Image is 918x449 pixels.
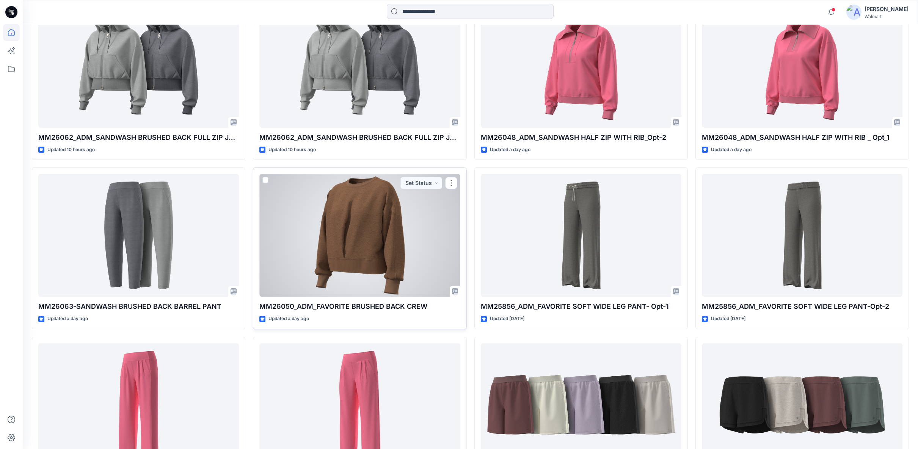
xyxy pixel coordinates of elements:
a: MM25856_ADM_FAVORITE SOFT WIDE LEG PANT- Opt-1 [481,174,681,297]
p: Updated a day ago [490,146,530,154]
a: MM26063-SANDWASH BRUSHED BACK BARREL PANT [38,174,239,297]
p: Updated 10 hours ago [268,146,316,154]
p: MM26048_ADM_SANDWASH HALF ZIP WITH RIB _ Opt_1 [702,132,902,143]
p: Updated [DATE] [711,315,745,323]
a: MM26062_ADM_SANDWASH BRUSHED BACK FULL ZIP JACKET OPT-1 [259,5,460,128]
p: MM25856_ADM_FAVORITE SOFT WIDE LEG PANT- Opt-1 [481,301,681,312]
p: MM26048_ADM_SANDWASH HALF ZIP WITH RIB_Opt-2 [481,132,681,143]
p: MM26062_ADM_SANDWASH BRUSHED BACK FULL ZIP JACKET OPT-1 [259,132,460,143]
p: MM26062_ADM_SANDWASH BRUSHED BACK FULL ZIP JACKET OPT-2 [38,132,239,143]
p: Updated 10 hours ago [47,146,95,154]
p: Updated a day ago [47,315,88,323]
a: MM26048_ADM_SANDWASH HALF ZIP WITH RIB _ Opt_1 [702,5,902,128]
p: Updated [DATE] [490,315,524,323]
p: Updated a day ago [711,146,752,154]
img: avatar [846,5,862,20]
p: MM26050_ADM_FAVORITE BRUSHED BACK CREW [259,301,460,312]
p: Updated a day ago [268,315,309,323]
p: MM26063-SANDWASH BRUSHED BACK BARREL PANT [38,301,239,312]
p: MM25856_ADM_FAVORITE SOFT WIDE LEG PANT-Opt-2 [702,301,902,312]
a: MM26062_ADM_SANDWASH BRUSHED BACK FULL ZIP JACKET OPT-2 [38,5,239,128]
a: MM26048_ADM_SANDWASH HALF ZIP WITH RIB_Opt-2 [481,5,681,128]
div: Walmart [865,14,909,19]
div: [PERSON_NAME] [865,5,909,14]
a: MM26050_ADM_FAVORITE BRUSHED BACK CREW [259,174,460,297]
a: MM25856_ADM_FAVORITE SOFT WIDE LEG PANT-Opt-2 [702,174,902,297]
